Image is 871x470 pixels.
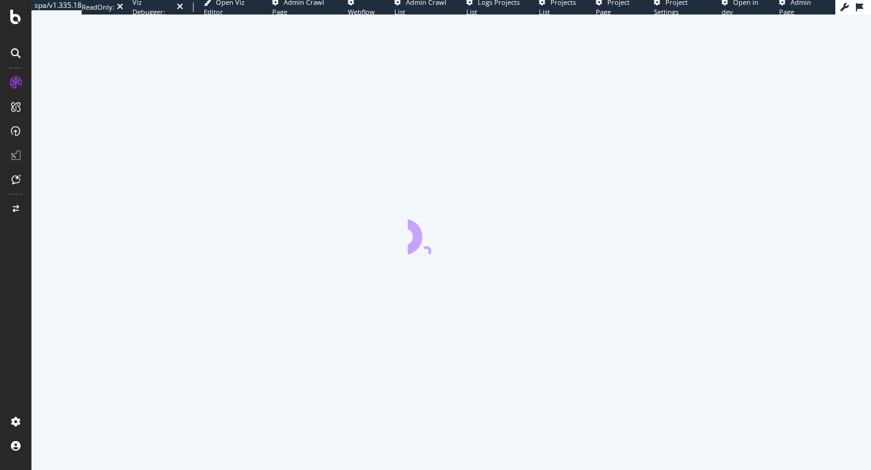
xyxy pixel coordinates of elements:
div: ReadOnly: [82,2,114,12]
div: animation [408,211,495,254]
span: Webflow [348,7,375,16]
